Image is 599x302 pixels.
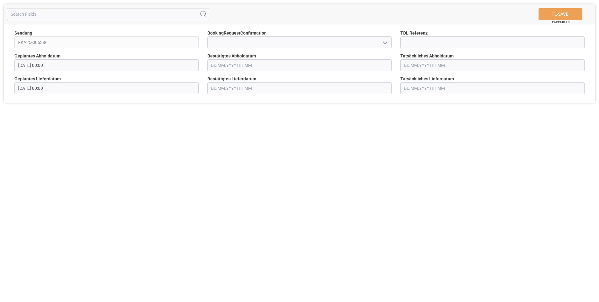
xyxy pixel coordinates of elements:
span: BookingRequestConfirmation [207,30,267,36]
span: Geplantes Lieferdatum [14,76,61,82]
span: Ctrl/CMD + S [552,20,570,24]
input: DD.MM.YYYY HH:MM [14,82,199,94]
input: DD.MM.YYYY HH:MM [400,82,585,94]
input: DD.MM.YYYY HH:MM [400,59,585,71]
span: Tatsächliches Abholdatum [400,53,454,59]
span: Bestätigtes Lieferdatum [207,76,256,82]
input: DD.MM.YYYY HH:MM [207,59,392,71]
span: Sendung [14,30,32,36]
input: DD.MM.YYYY HH:MM [14,59,199,71]
span: TDL Referenz [400,30,428,36]
button: SAVE [539,8,582,20]
span: Geplantes Abholdatum [14,53,60,59]
input: DD.MM.YYYY HH:MM [207,82,392,94]
span: Bestätigtes Abholdatum [207,53,256,59]
button: open menu [380,38,389,47]
input: Search Fields [7,8,209,20]
span: Tatsächliches Lieferdatum [400,76,454,82]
